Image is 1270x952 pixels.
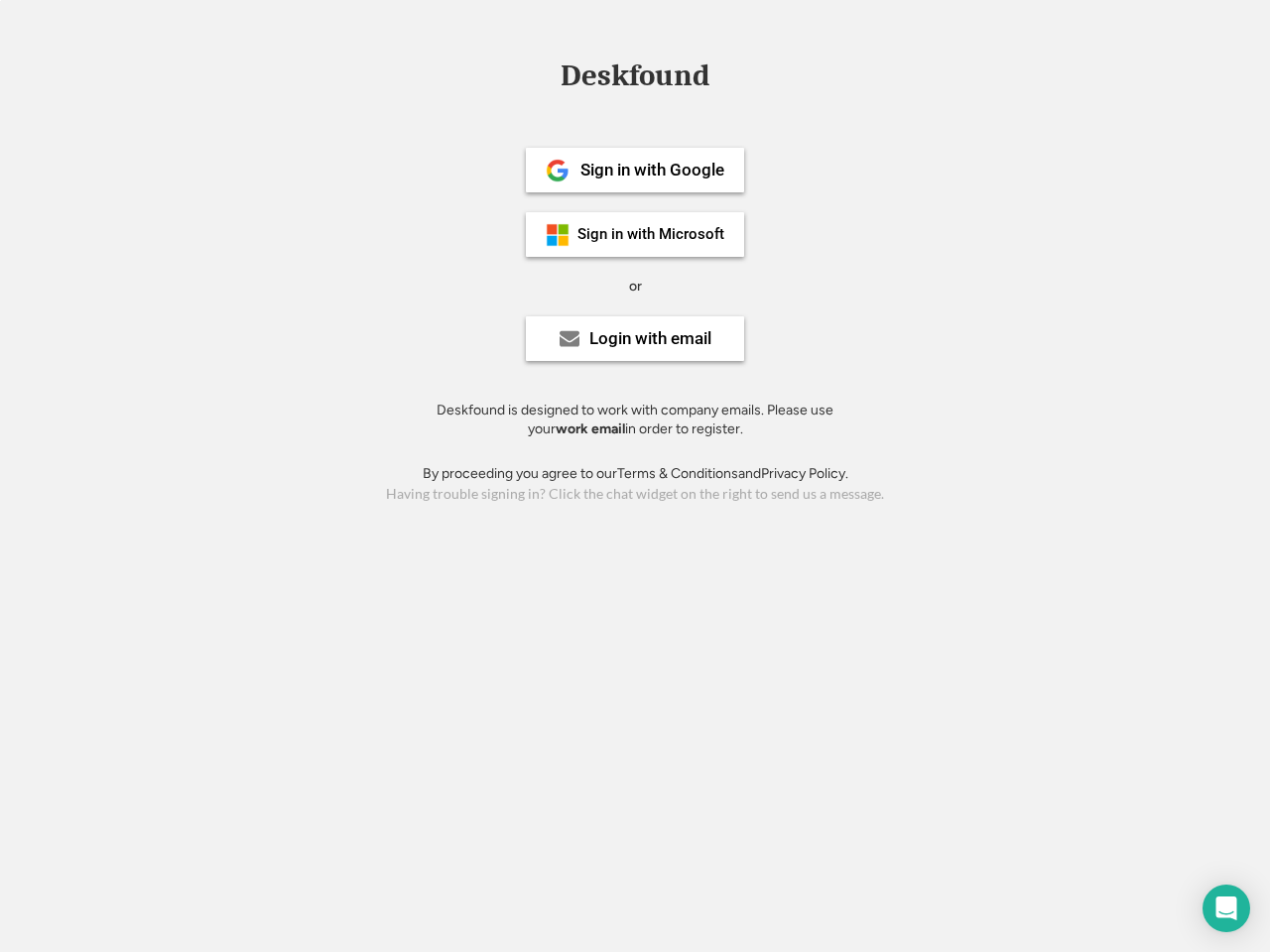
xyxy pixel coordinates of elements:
div: Deskfound [551,60,719,91]
div: Sign in with Microsoft [577,227,724,242]
a: Terms & Conditions [617,465,738,482]
div: Login with email [589,330,711,347]
a: Privacy Policy. [761,465,848,482]
div: Open Intercom Messenger [1203,885,1250,932]
strong: work email [556,420,625,437]
div: or [629,277,642,297]
div: Sign in with Google [580,162,724,178]
img: 1024px-Google__G__Logo.svg.png [546,159,570,182]
img: ms-symbollockup_mssymbol_19.png [546,223,570,247]
div: By proceeding you agree to our and [423,464,848,484]
div: Deskfound is designed to work with company emails. Please use your in order to register. [412,401,858,439]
